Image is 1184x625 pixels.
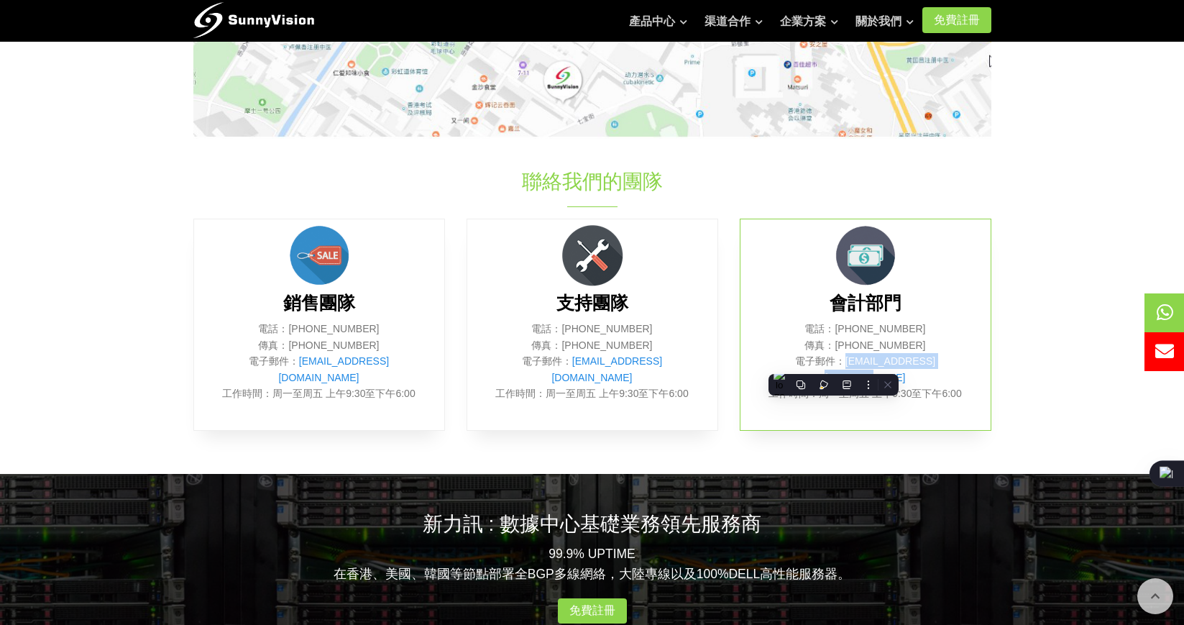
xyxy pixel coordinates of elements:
[830,293,901,313] b: 會計部門
[283,219,355,291] img: sales.png
[556,293,628,313] b: 支持團隊
[193,544,991,584] p: 99.9% UPTIME 在香港、美國、韓國等節點部署全BGP多線網絡，大陸專線以及100%DELL高性能服務器。
[283,293,355,313] b: 銷售團隊
[855,7,914,36] a: 關於我們
[551,355,662,383] a: [EMAIL_ADDRESS][DOMAIN_NAME]
[558,598,627,624] a: 免費註冊
[780,7,838,36] a: 企業方案
[489,321,696,401] p: 電話：[PHONE_NUMBER] 傳真：[PHONE_NUMBER] 電子郵件： 工作時間：周一至周五 上午9:30至下午6:00
[193,510,991,538] h2: 新力訊 : 數據中心基礎業務領先服務商
[353,168,832,196] h1: 聯絡我們的團隊
[216,321,423,401] p: 電話：[PHONE_NUMBER] 傳真：[PHONE_NUMBER] 電子郵件： 工作時間：周一至周五 上午9:30至下午6:00
[825,355,935,383] a: [EMAIL_ADDRESS][DOMAIN_NAME]
[762,321,969,401] p: 電話：[PHONE_NUMBER] 傳真：[PHONE_NUMBER] 電子郵件： 工作時間：周一至周五 上午9:30至下午6:00
[705,7,763,36] a: 渠道合作
[278,355,389,383] a: [EMAIL_ADDRESS][DOMAIN_NAME]
[556,219,628,291] img: flat-repair-tools.png
[922,7,991,33] a: 免費註冊
[830,219,901,291] img: money.png
[629,7,687,36] a: 產品中心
